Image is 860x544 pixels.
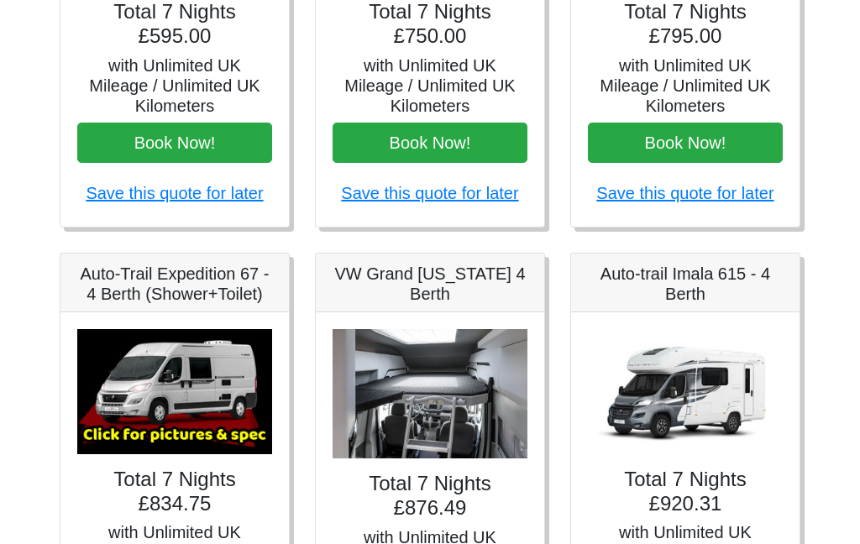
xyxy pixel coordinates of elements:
[588,264,783,304] h5: Auto-trail Imala 615 - 4 Berth
[596,184,773,202] a: Save this quote for later
[588,329,783,454] img: Auto-trail Imala 615 - 4 Berth
[77,264,272,304] h5: Auto-Trail Expedition 67 - 4 Berth (Shower+Toilet)
[588,123,783,163] button: Book Now!
[77,55,272,116] h5: with Unlimited UK Mileage / Unlimited UK Kilometers
[77,123,272,163] button: Book Now!
[333,123,527,163] button: Book Now!
[341,184,518,202] a: Save this quote for later
[333,55,527,116] h5: with Unlimited UK Mileage / Unlimited UK Kilometers
[77,468,272,516] h4: Total 7 Nights £834.75
[588,55,783,116] h5: with Unlimited UK Mileage / Unlimited UK Kilometers
[333,329,527,459] img: VW Grand California 4 Berth
[588,468,783,516] h4: Total 7 Nights £920.31
[86,184,263,202] a: Save this quote for later
[333,472,527,520] h4: Total 7 Nights £876.49
[77,329,272,454] img: Auto-Trail Expedition 67 - 4 Berth (Shower+Toilet)
[333,264,527,304] h5: VW Grand [US_STATE] 4 Berth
